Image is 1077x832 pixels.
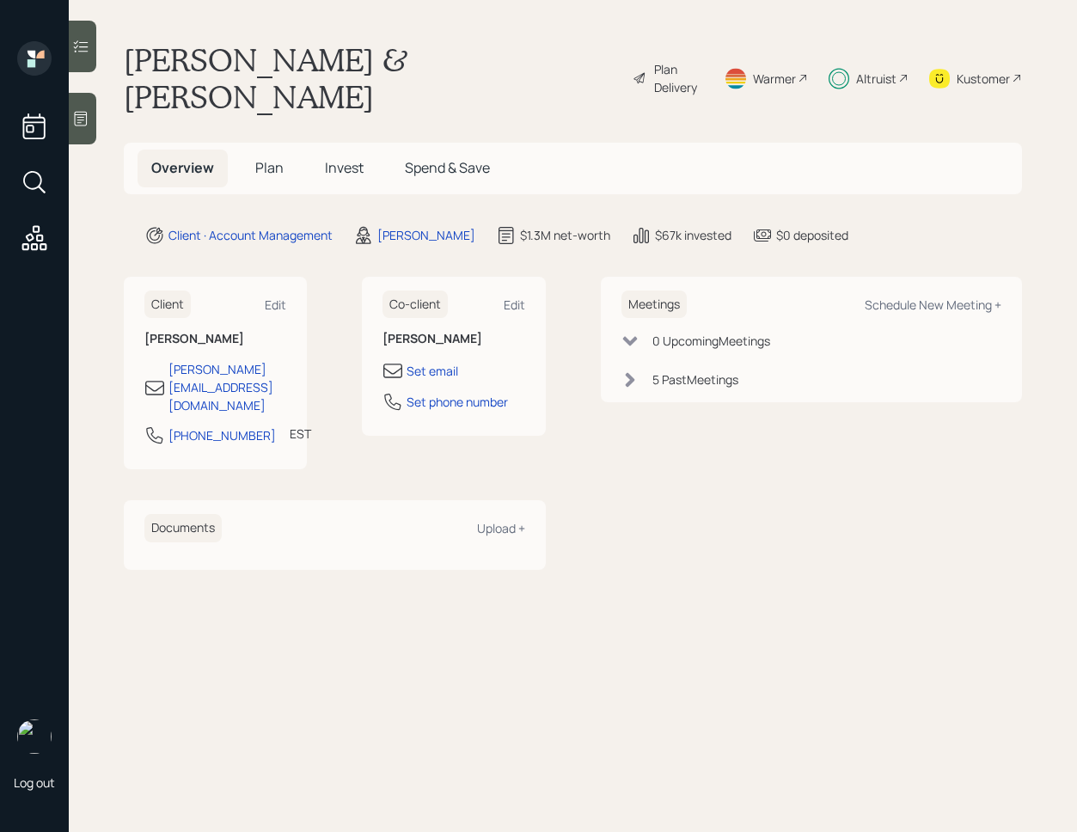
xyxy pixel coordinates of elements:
[144,514,222,542] h6: Documents
[265,297,286,313] div: Edit
[17,719,52,754] img: retirable_logo.png
[652,370,738,388] div: 5 Past Meeting s
[504,297,525,313] div: Edit
[144,291,191,319] h6: Client
[144,332,286,346] h6: [PERSON_NAME]
[652,332,770,350] div: 0 Upcoming Meeting s
[655,226,731,244] div: $67k invested
[621,291,687,319] h6: Meetings
[124,41,619,115] h1: [PERSON_NAME] & [PERSON_NAME]
[654,60,703,96] div: Plan Delivery
[753,70,796,88] div: Warmer
[255,158,284,177] span: Plan
[405,158,490,177] span: Spend & Save
[407,362,458,380] div: Set email
[151,158,214,177] span: Overview
[168,226,333,244] div: Client · Account Management
[957,70,1010,88] div: Kustomer
[290,425,311,443] div: EST
[382,332,524,346] h6: [PERSON_NAME]
[407,393,508,411] div: Set phone number
[520,226,610,244] div: $1.3M net-worth
[377,226,475,244] div: [PERSON_NAME]
[865,297,1001,313] div: Schedule New Meeting +
[325,158,364,177] span: Invest
[856,70,896,88] div: Altruist
[776,226,848,244] div: $0 deposited
[14,774,55,791] div: Log out
[168,426,276,444] div: [PHONE_NUMBER]
[382,291,448,319] h6: Co-client
[168,360,286,414] div: [PERSON_NAME][EMAIL_ADDRESS][DOMAIN_NAME]
[477,520,525,536] div: Upload +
